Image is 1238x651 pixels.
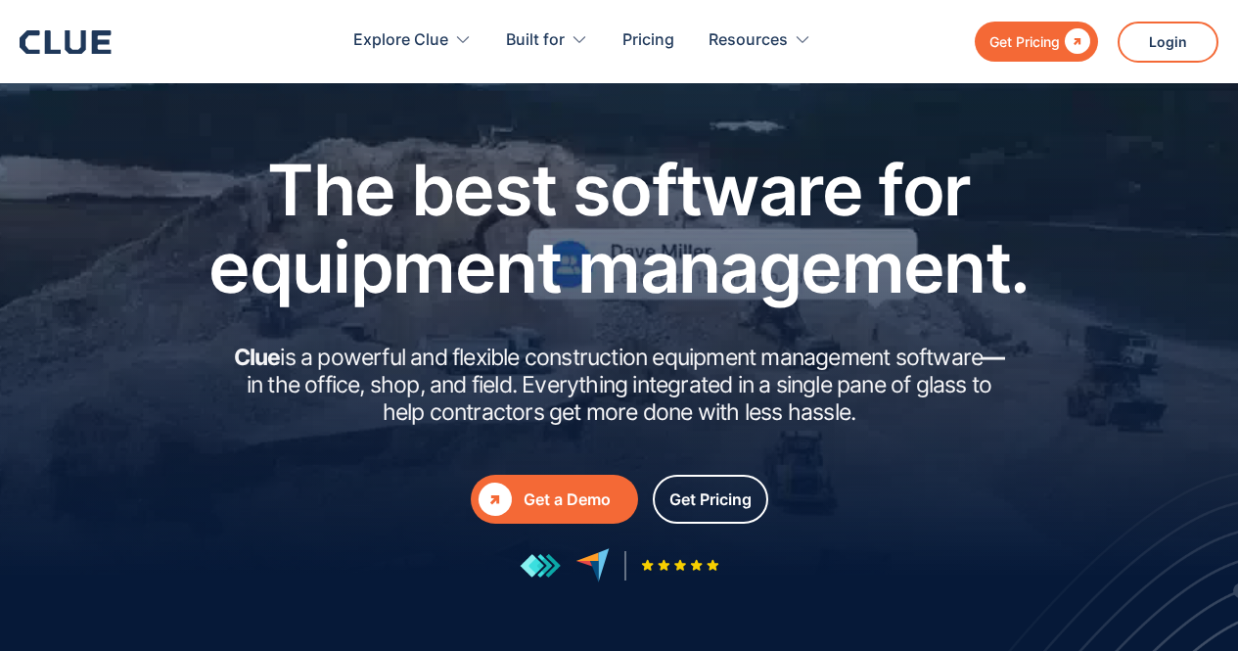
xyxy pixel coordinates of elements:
[179,151,1060,305] h1: The best software for equipment management.
[975,22,1098,62] a: Get Pricing
[1118,22,1218,63] a: Login
[520,553,561,579] img: reviews at getapp
[622,10,674,71] a: Pricing
[709,10,811,71] div: Resources
[524,488,630,512] div: Get a Demo
[506,10,565,71] div: Built for
[989,29,1060,54] div: Get Pricing
[234,344,281,371] strong: Clue
[353,10,448,71] div: Explore Clue
[575,548,610,582] img: reviews at capterra
[983,344,1004,371] strong: —
[506,10,588,71] div: Built for
[669,488,752,512] div: Get Pricing
[228,345,1011,426] h2: is a powerful and flexible construction equipment management software in the office, shop, and fi...
[641,559,719,572] img: Five-star rating icon
[1060,29,1090,54] div: 
[471,475,638,524] a: Get a Demo
[479,483,512,516] div: 
[353,10,472,71] div: Explore Clue
[709,10,788,71] div: Resources
[653,475,768,524] a: Get Pricing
